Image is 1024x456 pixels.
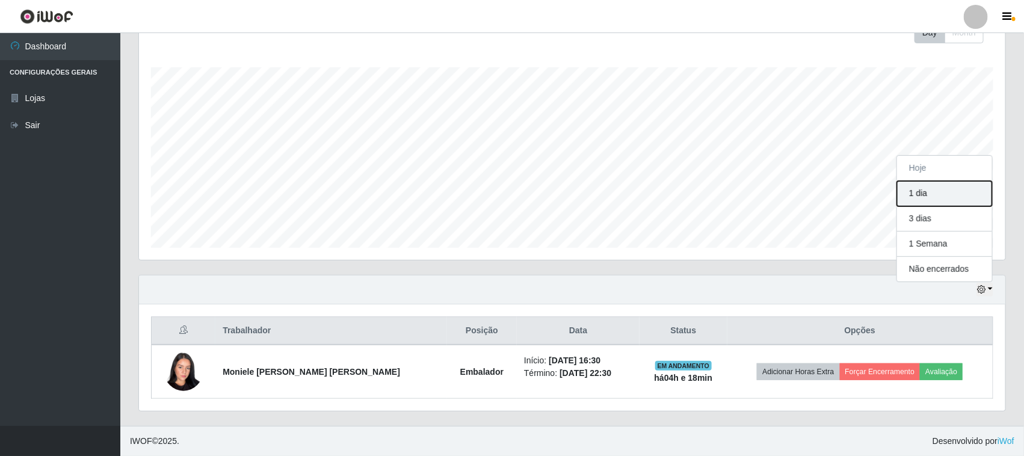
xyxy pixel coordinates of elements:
[998,436,1014,446] a: iWof
[524,367,632,380] li: Término:
[840,363,921,380] button: Forçar Encerramento
[524,354,632,367] li: Início:
[460,367,504,377] strong: Embalador
[897,206,992,232] button: 3 dias
[757,363,839,380] button: Adicionar Horas Extra
[549,356,600,365] time: [DATE] 16:30
[727,317,993,345] th: Opções
[640,317,727,345] th: Status
[897,257,992,282] button: Não encerrados
[20,9,73,24] img: CoreUI Logo
[560,368,611,378] time: [DATE] 22:30
[655,373,713,383] strong: há 04 h e 18 min
[130,436,152,446] span: IWOF
[897,181,992,206] button: 1 dia
[215,317,447,345] th: Trabalhador
[223,367,400,377] strong: Moniele [PERSON_NAME] [PERSON_NAME]
[517,317,640,345] th: Data
[920,363,963,380] button: Avaliação
[164,346,203,397] img: 1742821010159.jpeg
[655,361,712,371] span: EM ANDAMENTO
[897,232,992,257] button: 1 Semana
[447,317,517,345] th: Posição
[130,435,179,448] span: © 2025 .
[933,435,1014,448] span: Desenvolvido por
[897,156,992,181] button: Hoje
